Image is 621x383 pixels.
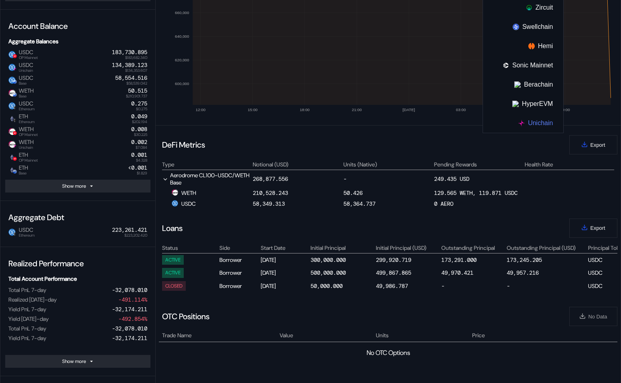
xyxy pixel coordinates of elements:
img: ethereum.png [8,115,16,122]
button: Export [569,219,617,238]
img: svg%3e [13,144,17,148]
img: usdc.png [8,229,16,236]
img: base-BpWWO12p.svg [13,93,17,97]
div: 499,867.865 [376,269,411,276]
div: No OTC Options [367,349,410,357]
div: 58,554.516 [115,75,147,81]
div: Initial Principal [310,244,375,251]
img: usdc.png [172,200,178,207]
div: ACTIVE [165,270,181,276]
div: -32,078.010 [112,325,147,332]
span: WETH [16,139,34,149]
text: 09:00 [560,107,570,112]
div: 210,528.243 [253,189,288,197]
img: chain logo [518,120,525,126]
span: ETH [16,152,38,162]
div: Show more [62,183,86,189]
img: chain logo [503,62,509,69]
div: -32,078.010 [112,286,147,294]
div: 0 AERO [434,200,524,207]
span: $183,682.340 [125,56,147,60]
div: 0.008 [131,126,147,133]
div: Show more [62,358,86,365]
text: 620,000 [175,58,189,62]
div: Notional (USD) [253,161,288,168]
text: 18:00 [300,107,310,112]
div: 268,877.556 [253,175,288,182]
span: Value [280,331,293,340]
div: DeFi Metrics [162,140,205,150]
div: -491.114% [118,296,147,303]
div: 134,389.123 [112,62,147,69]
span: USDC [16,62,33,72]
span: Base [19,81,33,85]
div: Borrower [219,255,260,265]
div: Account Balance [5,18,150,34]
div: 0.049 [131,113,147,120]
button: HyperEVM [483,94,563,113]
div: Borrower [219,268,260,278]
div: [DATE] [261,268,309,278]
div: 58,349.313 [253,200,285,207]
div: Realized Performance [5,255,150,272]
span: $210,901.737 [126,94,147,98]
div: -32,174.211 [112,306,147,313]
button: Hemi [483,36,563,56]
div: 0.275 [131,100,147,107]
img: svg%3e [13,54,17,58]
span: Ethereum [19,107,34,111]
span: ETH [16,113,34,124]
span: $4.328 [136,158,147,162]
div: Total Account Performance [5,272,150,286]
span: Trade Name [162,331,192,340]
button: Swellchain [483,17,563,36]
img: svg+xml,%3c [13,232,17,236]
div: 249.435 USD [434,172,524,186]
span: Ethereum [19,120,34,124]
button: Unichain [483,113,563,133]
div: Total PnL 7-day [8,325,46,332]
span: OP Mainnet [19,133,38,137]
img: weth.png [8,141,16,148]
div: 50.515 [128,87,147,94]
img: ethereum.png [8,166,16,174]
img: weth.png [8,89,16,97]
div: 183,730.895 [112,49,147,56]
div: WETH [172,189,196,197]
img: weth.png [8,128,16,135]
div: 49,970.421 [441,269,473,276]
button: Berachain [483,75,563,94]
span: OP Mainnet [19,158,38,162]
div: -32,174.211 [112,334,147,342]
div: Initial Principal (USD) [376,244,440,251]
div: 50,000.000 [310,282,343,290]
div: [DATE] [261,255,309,265]
span: Unichain [19,146,34,150]
img: ethereum.png [8,154,16,161]
img: chain logo [513,24,519,30]
img: svg+xml,%3c [13,105,17,109]
div: Realized [DATE]-day [8,296,57,303]
img: svg+xml,%3c [13,118,17,122]
div: Units (Native) [343,161,377,168]
span: $1.829 [137,171,147,175]
div: [DATE] [261,281,309,291]
div: Start Date [261,244,309,251]
span: Ethereum [19,233,34,237]
span: WETH [16,126,38,136]
div: <0.001 [128,164,147,171]
div: OTC Positions [162,311,209,322]
text: 640,000 [175,34,189,39]
div: 50.426 [343,189,363,197]
div: Loans [162,223,183,233]
span: Export [591,142,605,148]
div: - [441,281,505,291]
div: Side [219,244,260,251]
div: 173,245.205 [507,256,542,263]
img: usdc.png [8,102,16,109]
button: Show more [5,355,150,368]
div: Aggregate Debt [5,209,150,226]
img: usdc.png [8,51,16,58]
div: Yield PnL 7-day [8,306,46,313]
img: chain logo [528,43,535,49]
